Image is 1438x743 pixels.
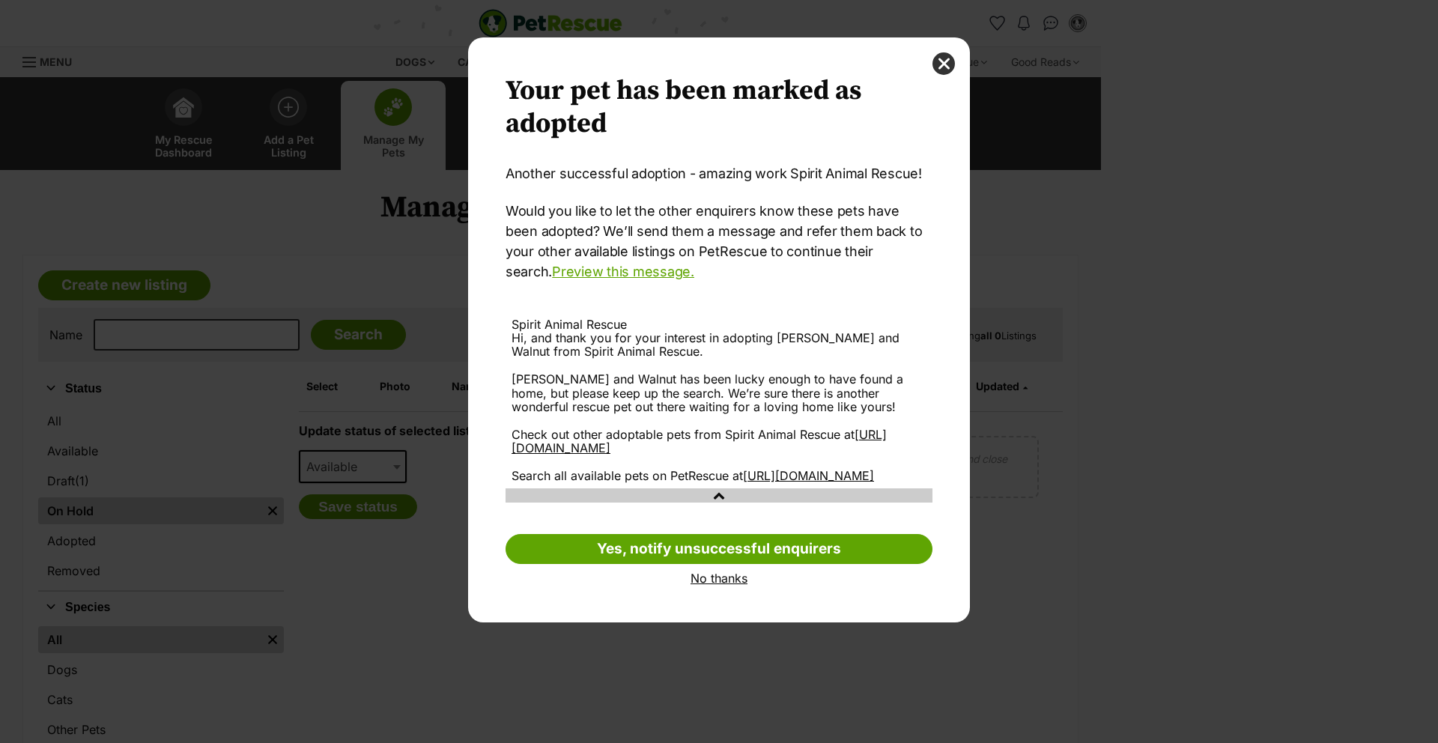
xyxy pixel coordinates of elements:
a: Preview this message. [552,264,694,279]
p: Another successful adoption - amazing work Spirit Animal Rescue! [506,163,932,184]
a: Yes, notify unsuccessful enquirers [506,534,932,564]
a: [URL][DOMAIN_NAME] [512,427,887,455]
button: close [932,52,955,75]
a: [URL][DOMAIN_NAME] [743,468,874,483]
a: No thanks [506,571,932,585]
div: Hi, and thank you for your interest in adopting [PERSON_NAME] and Walnut from Spirit Animal Rescu... [512,331,926,482]
h2: Your pet has been marked as adopted [506,75,932,141]
span: Spirit Animal Rescue [512,317,627,332]
p: Would you like to let the other enquirers know these pets have been adopted? We’ll send them a me... [506,201,932,282]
